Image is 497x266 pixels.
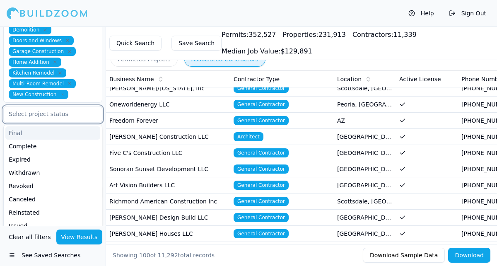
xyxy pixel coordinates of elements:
[334,193,396,210] td: Scottsdale, [GEOGRAPHIC_DATA]
[9,47,76,56] span: Garage Construction
[404,7,438,20] button: Help
[334,113,396,129] td: AZ
[113,251,215,259] div: Showing of total records
[7,230,53,244] button: Clear all filters
[222,46,312,56] div: $ 129,891
[234,132,263,141] span: Architect
[171,36,222,51] button: Save Search
[106,145,230,161] td: Five C's Construction LLC
[5,126,100,140] div: Final
[3,248,102,263] button: See Saved Searches
[56,230,103,244] button: View Results
[106,80,230,97] td: [PERSON_NAME]/[US_STATE], Inc
[5,219,100,232] div: Issued
[5,166,100,179] div: Withdrawn
[234,75,331,83] div: Contractor Type
[5,153,100,166] div: Expired
[352,30,417,40] div: 11,339
[282,30,345,40] div: 231,913
[222,31,248,39] span: Permits:
[106,113,230,129] td: Freedom Forever
[106,161,230,177] td: Sonoran Sunset Development LLC
[106,210,230,226] td: [PERSON_NAME] Design Build LLC
[337,75,393,83] div: Location
[334,210,396,226] td: [GEOGRAPHIC_DATA], [GEOGRAPHIC_DATA]
[334,242,396,258] td: Scottsdale, [GEOGRAPHIC_DATA]
[234,164,289,174] span: General Contractor
[106,226,230,242] td: [PERSON_NAME] Houses LLC
[334,80,396,97] td: Scottsdale, [GEOGRAPHIC_DATA]
[5,193,100,206] div: Canceled
[334,177,396,193] td: [GEOGRAPHIC_DATA], [GEOGRAPHIC_DATA]
[234,229,289,238] span: General Contractor
[234,84,289,93] span: General Contractor
[445,7,490,20] button: Sign Out
[363,248,445,263] button: Download Sample Data
[106,242,230,258] td: [PERSON_NAME] Construction Inc
[109,36,162,51] button: Quick Search
[139,252,150,259] span: 100
[5,206,100,219] div: Reinstated
[234,197,289,206] span: General Contractor
[9,90,68,99] span: New Construction
[222,47,280,55] span: Median Job Value:
[158,252,178,259] span: 11,292
[106,97,230,113] td: Oneworldenergy LLC
[334,129,396,145] td: [GEOGRAPHIC_DATA], [GEOGRAPHIC_DATA]
[109,75,227,83] div: Business Name
[399,75,455,83] div: Active License
[3,124,102,249] div: Suggestions
[448,248,490,263] button: Download
[234,181,289,190] span: General Contractor
[106,129,230,145] td: [PERSON_NAME] Construction LLC
[106,177,230,193] td: Art Vision Builders LLC
[9,68,66,77] span: Kitchen Remodel
[282,31,318,39] span: Properties:
[334,145,396,161] td: [GEOGRAPHIC_DATA], [GEOGRAPHIC_DATA]
[334,97,396,113] td: Peoria, [GEOGRAPHIC_DATA]
[9,79,76,88] span: Multi-Room Remodel
[4,106,92,121] input: Select project status
[234,213,289,222] span: General Contractor
[222,30,276,40] div: 352,527
[9,25,51,34] span: Demolition
[5,140,100,153] div: Complete
[5,179,100,193] div: Revoked
[234,116,289,125] span: General Contractor
[9,36,74,45] span: Doors and Windows
[334,161,396,177] td: [GEOGRAPHIC_DATA], [GEOGRAPHIC_DATA]
[106,193,230,210] td: Richmond American Construction Inc
[234,148,289,157] span: General Contractor
[234,100,289,109] span: General Contractor
[334,226,396,242] td: [GEOGRAPHIC_DATA], [GEOGRAPHIC_DATA]
[9,58,61,67] span: Home Addition
[352,31,393,39] span: Contractors:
